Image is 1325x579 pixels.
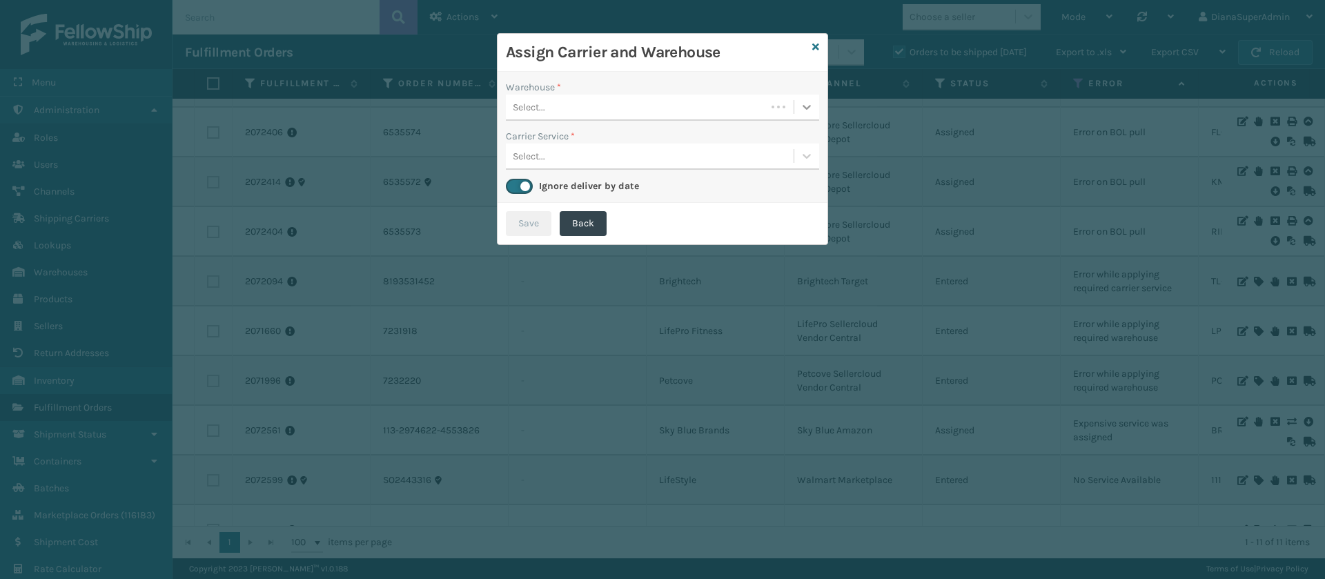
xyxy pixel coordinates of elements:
[506,129,575,144] label: Carrier Service
[560,211,607,236] button: Back
[513,100,545,115] div: Select...
[506,42,807,63] h3: Assign Carrier and Warehouse
[539,180,639,192] label: Ignore deliver by date
[513,149,545,164] div: Select...
[506,211,551,236] button: Save
[506,80,561,95] label: Warehouse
